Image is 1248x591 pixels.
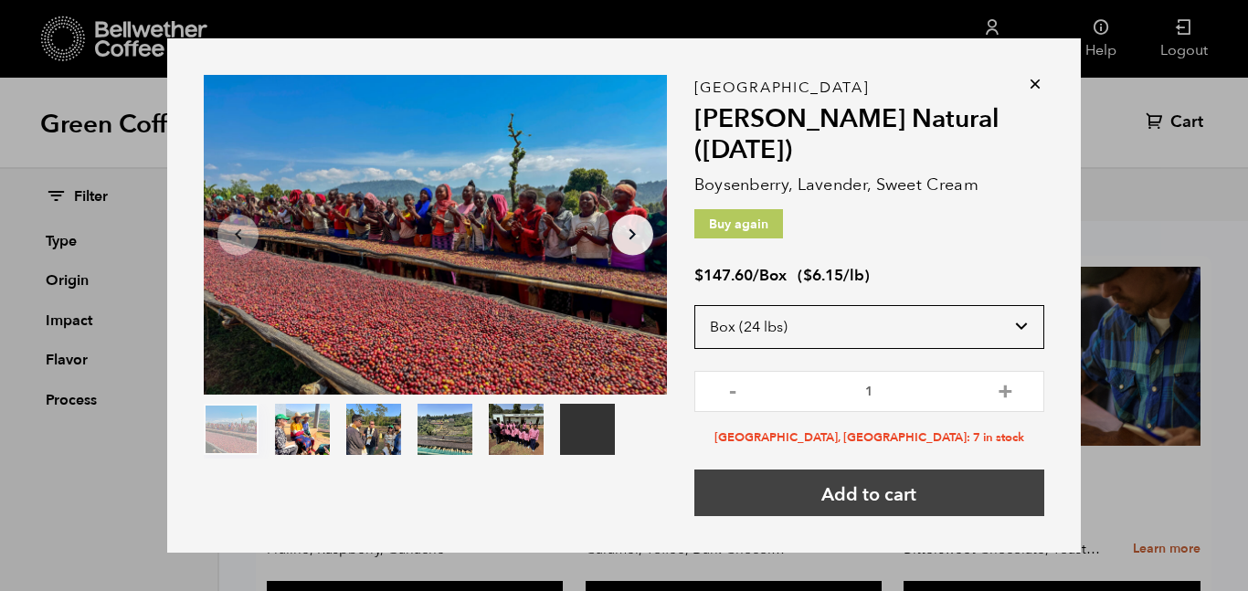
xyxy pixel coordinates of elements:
[694,429,1044,447] li: [GEOGRAPHIC_DATA], [GEOGRAPHIC_DATA]: 7 in stock
[798,265,870,286] span: ( )
[803,265,843,286] bdi: 6.15
[753,265,759,286] span: /
[694,104,1044,165] h2: [PERSON_NAME] Natural ([DATE])
[694,265,753,286] bdi: 147.60
[803,265,812,286] span: $
[694,209,783,238] p: Buy again
[694,173,1044,197] p: Boysenberry, Lavender, Sweet Cream
[694,265,703,286] span: $
[994,380,1017,398] button: +
[722,380,745,398] button: -
[843,265,864,286] span: /lb
[560,404,615,455] video: Your browser does not support the video tag.
[694,470,1044,516] button: Add to cart
[759,265,787,286] span: Box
